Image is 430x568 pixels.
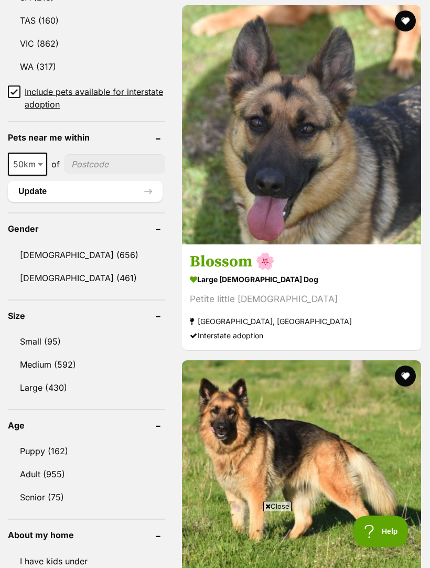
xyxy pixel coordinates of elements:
[190,314,413,328] strong: [GEOGRAPHIC_DATA], [GEOGRAPHIC_DATA]
[190,292,413,306] div: Petite little [DEMOGRAPHIC_DATA]
[51,158,60,170] span: of
[8,486,165,508] a: Senior (75)
[8,330,165,352] a: Small (95)
[8,224,165,233] header: Gender
[8,133,165,142] header: Pets near me within
[190,328,413,342] div: Interstate adoption
[8,530,165,540] header: About my home
[8,9,165,31] a: TAS (160)
[182,244,421,350] a: Blossom 🌸 large [DEMOGRAPHIC_DATA] Dog Petite little [DEMOGRAPHIC_DATA] [GEOGRAPHIC_DATA], [GEOGR...
[8,311,165,320] header: Size
[8,377,165,399] a: Large (430)
[190,272,413,287] strong: large [DEMOGRAPHIC_DATA] Dog
[8,353,165,376] a: Medium (592)
[8,244,165,266] a: [DEMOGRAPHIC_DATA] (656)
[8,267,165,289] a: [DEMOGRAPHIC_DATA] (461)
[353,516,409,547] iframe: Help Scout Beacon - Open
[182,5,421,244] img: Blossom 🌸 - German Shepherd Dog
[9,157,46,172] span: 50km
[25,85,165,111] span: Include pets available for interstate adoption
[8,421,165,430] header: Age
[8,85,165,111] a: Include pets available for interstate adoption
[24,516,406,563] iframe: Advertisement
[190,252,413,272] h3: Blossom 🌸
[395,366,416,387] button: favourite
[64,154,165,174] input: postcode
[8,440,165,462] a: Puppy (162)
[8,153,47,176] span: 50km
[8,56,165,78] a: WA (317)
[8,181,163,202] button: Update
[395,10,416,31] button: favourite
[263,501,292,511] span: Close
[8,463,165,485] a: Adult (955)
[8,33,165,55] a: VIC (862)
